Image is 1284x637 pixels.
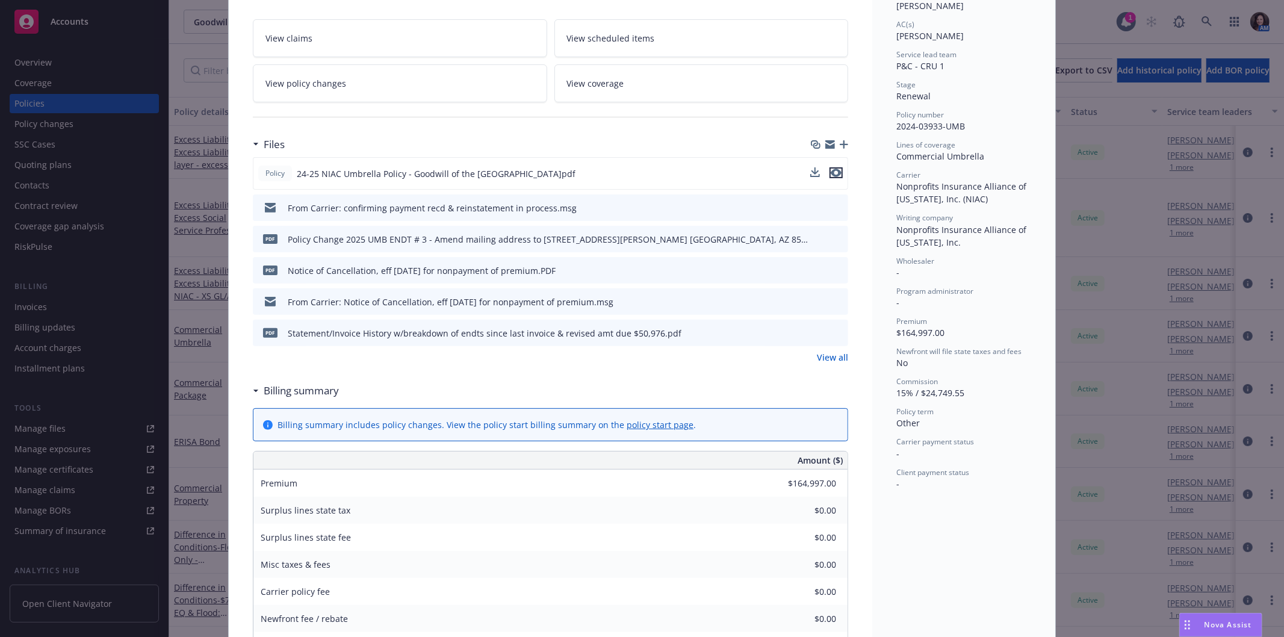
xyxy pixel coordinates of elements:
span: Newfront fee / rebate [261,613,348,624]
span: Carrier payment status [896,437,974,447]
span: Client payment status [896,467,969,477]
div: Policy Change 2025 UMB ENDT # 3 - Amend mailing address to [STREET_ADDRESS][PERSON_NAME] [GEOGRAP... [288,233,808,246]
span: Nonprofits Insurance Alliance of [US_STATE], Inc. [896,224,1029,248]
span: P&C - CRU 1 [896,60,944,72]
input: 0.00 [765,502,843,520]
span: - [896,297,899,308]
button: download file [810,167,820,177]
span: $164,997.00 [896,327,944,338]
button: download file [813,296,823,308]
span: 24-25 NIAC Umbrella Policy - Goodwill of the [GEOGRAPHIC_DATA]pdf [297,167,575,180]
span: Lines of coverage [896,140,955,150]
span: Commercial Umbrella [896,151,984,162]
span: View scheduled items [567,32,655,45]
span: Policy number [896,110,944,120]
button: preview file [833,327,843,340]
span: Other [896,417,920,429]
span: Policy term [896,406,934,417]
input: 0.00 [765,474,843,493]
button: download file [813,327,823,340]
a: policy start page [627,419,693,430]
div: From Carrier: confirming payment recd & reinstatement in process.msg [288,202,577,214]
button: preview file [833,264,843,277]
span: Commission [896,376,938,387]
span: Nova Assist [1205,620,1252,630]
span: - [896,478,899,489]
span: Surplus lines state fee [261,532,351,543]
span: pdf [263,328,278,337]
button: download file [810,167,820,180]
span: No [896,357,908,368]
span: Premium [261,477,297,489]
span: Policy [263,168,287,179]
a: View scheduled items [554,19,849,57]
span: Wholesaler [896,256,934,266]
span: Service lead team [896,49,957,60]
span: Writing company [896,213,953,223]
h3: Billing summary [264,383,339,399]
div: Files [253,137,285,152]
h3: Files [264,137,285,152]
button: preview file [830,167,843,178]
span: 15% / $24,749.55 [896,387,964,399]
div: Billing summary includes policy changes. View the policy start billing summary on the . [278,418,696,431]
span: Renewal [896,90,931,102]
button: preview file [833,233,843,246]
input: 0.00 [765,529,843,547]
div: From Carrier: Notice of Cancellation, eff [DATE] for nonpayment of premium.msg [288,296,613,308]
span: Program administrator [896,286,973,296]
span: - [896,448,899,459]
span: Carrier [896,170,920,180]
span: PDF [263,266,278,275]
button: Nova Assist [1179,613,1262,637]
span: Amount ($) [798,454,843,467]
span: Newfront will file state taxes and fees [896,346,1022,356]
button: download file [813,202,823,214]
span: Nonprofits Insurance Alliance of [US_STATE], Inc. (NIAC) [896,181,1029,205]
button: preview file [833,296,843,308]
input: 0.00 [765,583,843,601]
span: [PERSON_NAME] [896,30,964,42]
a: View coverage [554,64,849,102]
div: Billing summary [253,383,339,399]
input: 0.00 [765,556,843,574]
button: preview file [830,167,843,180]
span: AC(s) [896,19,914,30]
button: download file [813,264,823,277]
button: preview file [833,202,843,214]
span: Misc taxes & fees [261,559,330,570]
div: Drag to move [1180,614,1195,636]
div: Statement/Invoice History w/breakdown of endts since last invoice & revised amt due $50,976.pdf [288,327,681,340]
span: - [896,267,899,278]
div: Notice of Cancellation, eff [DATE] for nonpayment of premium.PDF [288,264,556,277]
span: View coverage [567,77,624,90]
span: View policy changes [265,77,346,90]
input: 0.00 [765,610,843,628]
span: Surplus lines state tax [261,505,350,516]
span: pdf [263,234,278,243]
span: 2024-03933-UMB [896,120,965,132]
span: Premium [896,316,927,326]
span: Stage [896,79,916,90]
a: View claims [253,19,547,57]
span: Carrier policy fee [261,586,330,597]
a: View policy changes [253,64,547,102]
a: View all [817,351,848,364]
button: download file [813,233,823,246]
span: View claims [265,32,312,45]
